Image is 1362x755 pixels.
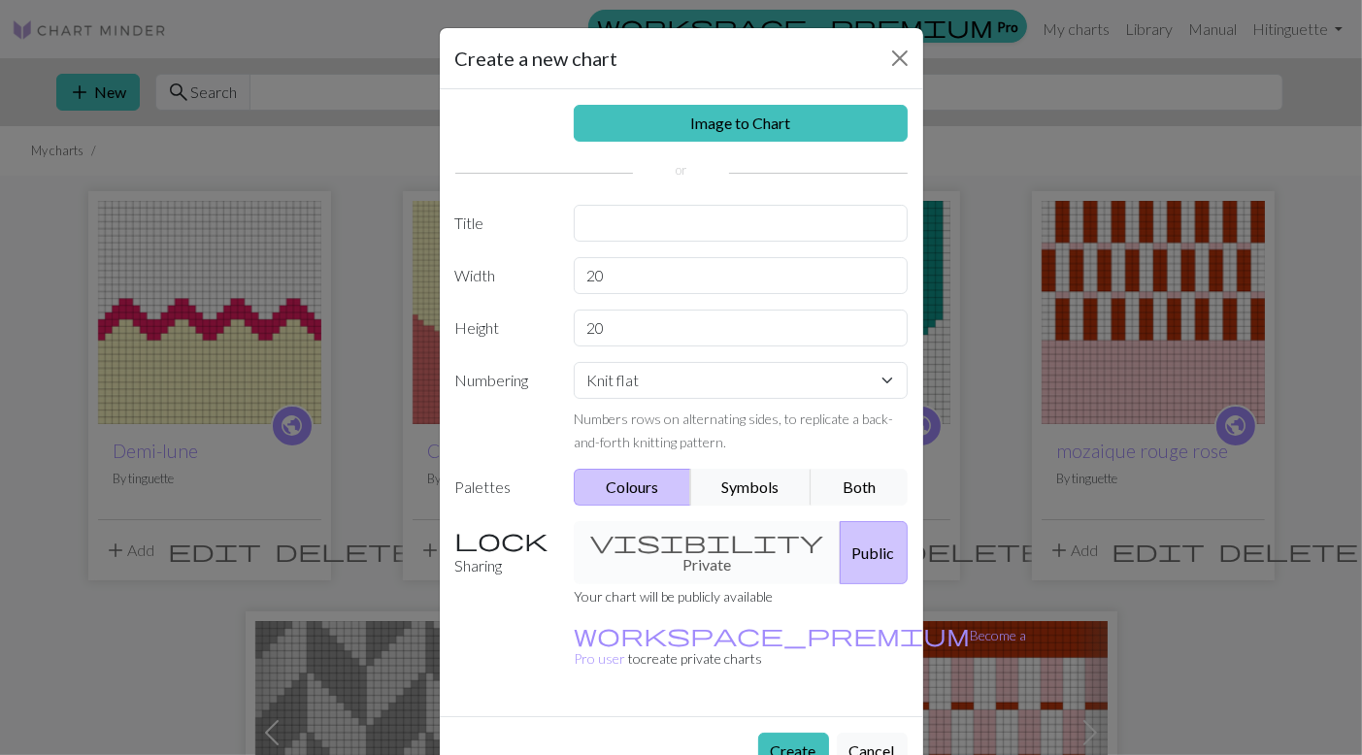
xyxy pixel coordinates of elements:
h5: Create a new chart [455,44,618,73]
button: Close [884,43,915,74]
label: Title [444,205,563,242]
button: Symbols [690,469,813,506]
span: workspace_premium [574,621,970,648]
label: Numbering [444,362,563,453]
label: Height [444,310,563,346]
label: Palettes [444,469,563,506]
small: Numbers rows on alternating sides, to replicate a back-and-forth knitting pattern. [574,410,893,450]
a: Image to Chart [574,105,908,142]
label: Sharing [444,521,563,584]
button: Public [840,521,908,584]
small: Your chart will be publicly available [574,588,773,605]
label: Width [444,257,563,294]
button: Colours [574,469,691,506]
button: Both [811,469,908,506]
small: to create private charts [574,627,1026,667]
a: Become a Pro user [574,627,1026,667]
